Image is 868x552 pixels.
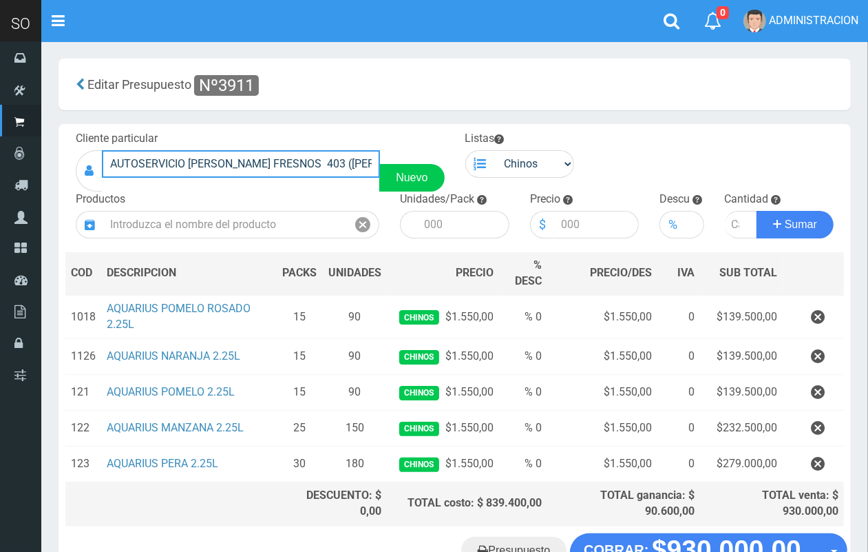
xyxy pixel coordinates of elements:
label: Productos [76,192,125,207]
td: $232.500,00 [700,411,783,447]
label: Descu [659,192,690,207]
td: 1018 [65,295,101,338]
span: Nº3911 [194,75,259,96]
td: 150 [323,411,388,447]
span: SUB TOTAL [720,265,778,281]
td: $1.550,00 [387,447,499,482]
img: User Image [743,10,766,32]
span: 0 [717,6,729,19]
td: $1.550,00 [547,411,657,447]
td: $1.550,00 [547,447,657,482]
div: TOTAL ganancia: $ 90.600,00 [553,488,695,520]
div: $ [530,211,554,238]
label: Precio [530,192,560,207]
td: % 0 [500,295,548,338]
td: 90 [323,339,388,375]
th: PACKS [277,252,322,296]
td: % 0 [500,339,548,375]
th: DES [101,252,277,296]
td: 30 [277,447,322,482]
span: IVA [677,266,695,279]
div: TOTAL costo: $ 839.400,00 [392,495,542,511]
td: $139.500,00 [700,375,783,411]
div: % [659,211,686,238]
td: 1126 [65,339,101,375]
span: ADMINISTRACION [769,14,858,27]
td: 123 [65,447,101,482]
td: 25 [277,411,322,447]
td: $1.550,00 [547,295,657,338]
td: 0 [657,339,700,375]
span: CRIPCION [127,266,176,279]
td: 15 [277,339,322,375]
td: $1.550,00 [387,411,499,447]
input: Cantidad [725,211,758,238]
td: 15 [277,375,322,411]
td: $139.500,00 [700,295,783,338]
span: Chinos [399,386,438,400]
span: Chinos [399,350,438,365]
td: 180 [323,447,388,482]
th: COD [65,252,101,296]
td: $1.550,00 [387,375,499,411]
span: Chinos [399,422,438,436]
span: Editar Presupuesto [87,77,191,92]
a: AQUARIUS MANZANA 2.25L [107,421,244,434]
span: PRECIO [456,265,494,281]
td: 121 [65,375,101,411]
td: $1.550,00 [547,339,657,375]
a: AQUARIUS NARANJA 2.25L [107,349,240,362]
td: 0 [657,375,700,411]
td: 122 [65,411,101,447]
td: 90 [323,295,388,338]
td: $1.550,00 [387,295,499,338]
input: Consumidor Final [102,150,380,178]
label: Unidades/Pack [400,192,474,207]
label: Cliente particular [76,131,158,147]
a: AQUARIUS PERA 2.25L [107,457,218,470]
input: 000 [686,211,703,238]
span: % DESC [515,258,542,287]
a: Nuevo [379,164,444,192]
td: 0 [657,447,700,482]
td: 15 [277,295,322,338]
input: Introduzca el nombre del producto [103,211,347,238]
td: 90 [323,375,388,411]
td: 0 [657,411,700,447]
div: TOTAL venta: $ 930.000,00 [706,488,838,520]
input: 000 [554,211,639,238]
td: % 0 [500,375,548,411]
td: % 0 [500,411,548,447]
a: AQUARIUS POMELO ROSADO 2.25L [107,302,251,331]
div: DESCUENTO: $ 0,00 [282,488,381,520]
span: PRECIO/DES [590,266,652,279]
label: Listas [465,131,505,147]
button: Sumar [756,211,834,238]
label: Cantidad [725,192,769,207]
td: $1.550,00 [547,375,657,411]
span: Chinos [399,310,438,325]
td: $1.550,00 [387,339,499,375]
a: AQUARIUS POMELO 2.25L [107,385,235,398]
th: UNIDADES [323,252,388,296]
span: Sumar [785,218,817,230]
td: $279.000,00 [700,447,783,482]
input: 000 [417,211,509,238]
td: % 0 [500,447,548,482]
span: Chinos [399,458,438,472]
td: 0 [657,295,700,338]
td: $139.500,00 [700,339,783,375]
